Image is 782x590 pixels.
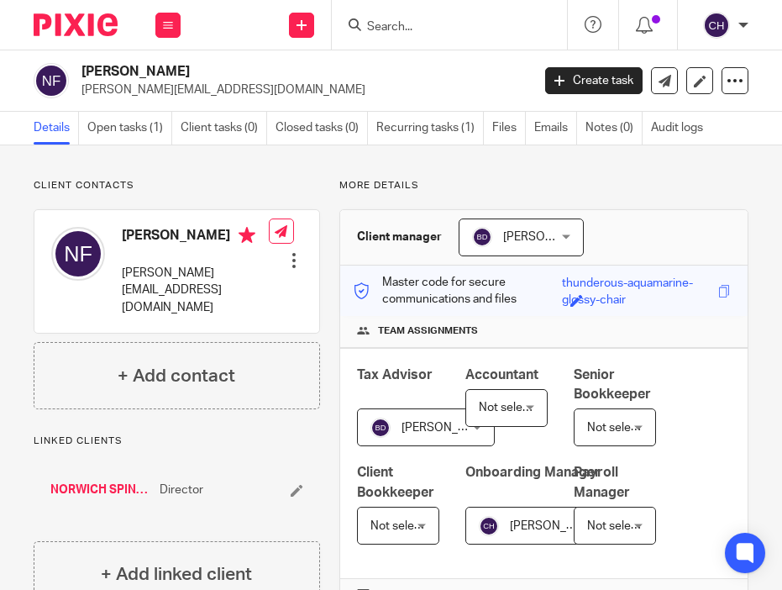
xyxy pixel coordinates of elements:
[545,67,643,94] a: Create task
[465,368,538,382] span: Accountant
[472,227,492,247] img: svg%3E
[357,368,433,382] span: Tax Advisor
[357,229,442,245] h3: Client manager
[503,231,596,243] span: [PERSON_NAME]
[510,520,602,532] span: [PERSON_NAME]
[239,227,255,244] i: Primary
[51,227,105,281] img: svg%3E
[34,13,118,36] img: Pixie
[365,20,517,35] input: Search
[276,112,368,145] a: Closed tasks (0)
[574,466,630,498] span: Payroll Manager
[81,82,520,98] p: [PERSON_NAME][EMAIL_ADDRESS][DOMAIN_NAME]
[587,422,655,434] span: Not selected
[34,179,320,192] p: Client contacts
[122,265,269,316] p: [PERSON_NAME][EMAIL_ADDRESS][DOMAIN_NAME]
[50,482,151,498] a: NORWICH SPINAL HEALTH LIMITED
[87,112,172,145] a: Open tasks (1)
[34,435,320,448] p: Linked clients
[574,368,651,401] span: Senior Bookkeeper
[492,112,526,145] a: Files
[479,402,547,414] span: Not selected
[401,422,494,434] span: [PERSON_NAME]
[339,179,748,192] p: More details
[181,112,267,145] a: Client tasks (0)
[101,561,252,587] h4: + Add linked client
[479,516,499,536] img: svg%3E
[534,112,577,145] a: Emails
[465,466,601,479] span: Onboarding Manager
[587,520,655,532] span: Not selected
[353,274,561,308] p: Master code for secure communications and files
[370,520,438,532] span: Not selected
[81,63,433,81] h2: [PERSON_NAME]
[160,482,203,498] span: Director
[34,63,69,98] img: svg%3E
[370,418,391,438] img: svg%3E
[651,112,711,145] a: Audit logs
[703,12,730,39] img: svg%3E
[378,324,478,338] span: Team assignments
[34,112,79,145] a: Details
[376,112,484,145] a: Recurring tasks (1)
[585,112,643,145] a: Notes (0)
[122,227,269,248] h4: [PERSON_NAME]
[357,466,434,498] span: Client Bookkeeper
[118,363,235,389] h4: + Add contact
[562,275,714,294] div: thunderous-aquamarine-glossy-chair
